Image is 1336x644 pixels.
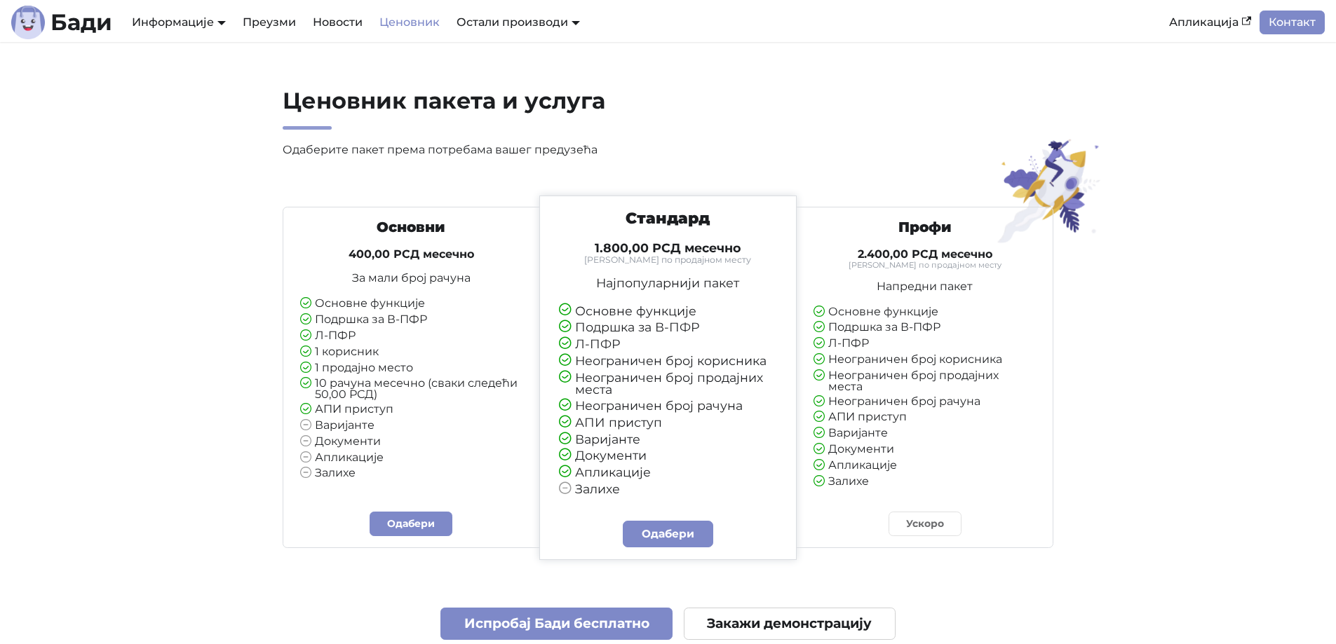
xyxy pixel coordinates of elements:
li: Залихе [814,476,1036,488]
h3: Профи [814,219,1036,236]
li: Апликације [300,452,522,465]
img: Ценовник пакета и услуга [989,138,1110,244]
li: Апликације [814,460,1036,472]
h3: Стандард [559,209,778,228]
li: Неограничен број корисника [559,355,778,368]
small: [PERSON_NAME] по продајном месту [559,256,778,264]
h4: 1.800,00 РСД месечно [559,240,778,256]
li: Документи [300,436,522,448]
small: [PERSON_NAME] по продајном месту [814,261,1036,269]
li: Л-ПФР [300,330,522,343]
li: Л-ПФР [559,338,778,351]
li: Залихе [559,483,778,496]
p: Најпопуларнији пакет [559,277,778,289]
li: Апликације [559,466,778,479]
li: Основне функције [814,306,1036,319]
a: ЛогоБади [11,6,112,39]
li: 1 продајно место [300,362,522,375]
li: Подршка за В-ПФР [300,314,522,327]
li: Неограничен број рачуна [559,399,778,413]
li: Варијанте [814,427,1036,440]
li: Неограничен број продајних места [559,371,778,396]
li: Неограничен број рачуна [814,396,1036,409]
h4: 2.400,00 РСД месечно [814,247,1036,261]
b: Бади [50,11,112,34]
p: За мали број рачуна [300,273,522,284]
li: Варијанте [300,420,522,432]
li: АПИ приступ [300,404,522,416]
a: Одабери [370,512,452,536]
li: Неограничен број продајних места [814,370,1036,392]
a: Информације [132,15,226,29]
img: Лого [11,6,45,39]
a: Закажи демонстрацију [684,608,896,640]
a: Новости [304,11,371,34]
li: Основне функције [300,298,522,310]
p: Напредни пакет [814,281,1036,292]
a: Остали производи [457,15,580,29]
li: Варијанте [559,433,778,446]
li: Л-ПФР [814,338,1036,350]
li: 1 корисник [300,346,522,359]
li: Залихе [300,467,522,480]
li: Документи [814,444,1036,456]
a: Испробај Бади бесплатно [440,608,673,640]
li: Подршка за В-ПФР [559,321,778,334]
h4: 400,00 РСД месечно [300,247,522,261]
li: Неограничен број корисника [814,354,1036,366]
a: Одабери [623,521,714,547]
a: Апликација [1161,11,1260,34]
p: Одаберите пакет према потребама вашег предузећа [283,141,800,159]
li: АПИ приступ [814,411,1036,424]
a: Преузми [234,11,304,34]
li: АПИ приступ [559,416,778,430]
li: Документи [559,449,778,463]
a: Ценовник [371,11,448,34]
li: 10 рачуна месечно (сваки следећи 50,00 РСД) [300,378,522,400]
h3: Основни [300,219,522,236]
h2: Ценовник пакета и услуга [283,87,800,130]
a: Контакт [1260,11,1325,34]
li: Подршка за В-ПФР [814,322,1036,334]
li: Основне функције [559,305,778,318]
